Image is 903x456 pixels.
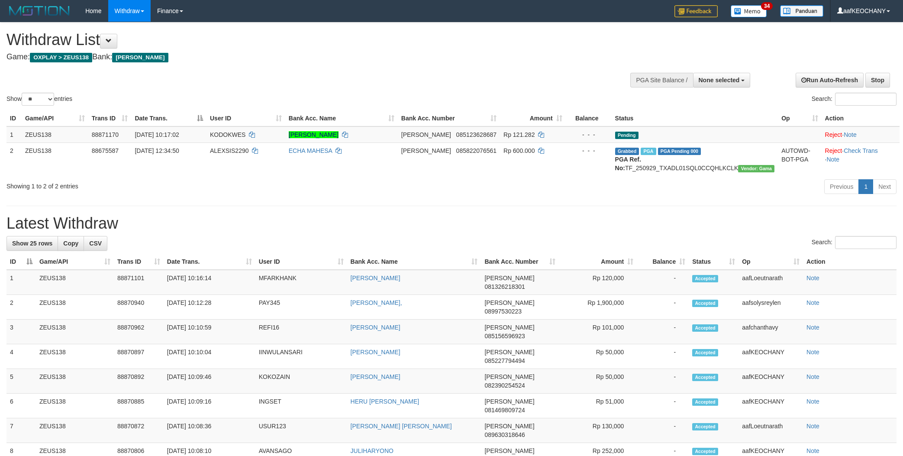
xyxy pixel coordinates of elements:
[822,142,900,176] td: · ·
[637,254,689,270] th: Balance: activate to sort column ascending
[484,382,525,389] span: Copy 082390254524 to clipboard
[164,254,255,270] th: Date Trans.: activate to sort column ascending
[63,240,78,247] span: Copy
[739,369,803,394] td: aafKEOCHANY
[351,447,393,454] a: JULIHARYONO
[812,93,897,106] label: Search:
[481,254,559,270] th: Bank Acc. Number: activate to sort column ascending
[6,295,36,320] td: 2
[255,369,347,394] td: KOKOZAIN
[739,418,803,443] td: aafLoeutnarath
[559,254,637,270] th: Amount: activate to sort column ascending
[637,369,689,394] td: -
[6,254,36,270] th: ID: activate to sort column descending
[484,447,534,454] span: [PERSON_NAME]
[206,110,285,126] th: User ID: activate to sort column ascending
[692,349,718,356] span: Accepted
[456,131,497,138] span: Copy 085123628687 to clipboard
[484,357,525,364] span: Copy 085227794494 to clipboard
[739,344,803,369] td: aafKEOCHANY
[559,369,637,394] td: Rp 50,000
[164,394,255,418] td: [DATE] 10:09:16
[114,344,164,369] td: 88870897
[398,110,500,126] th: Bank Acc. Number: activate to sort column ascending
[806,324,819,331] a: Note
[822,110,900,126] th: Action
[351,373,400,380] a: [PERSON_NAME]
[484,407,525,414] span: Copy 081469809724 to clipboard
[84,236,107,251] a: CSV
[89,240,102,247] span: CSV
[835,236,897,249] input: Search:
[36,270,114,295] td: ZEUS138
[503,131,535,138] span: Rp 121.282
[484,373,534,380] span: [PERSON_NAME]
[164,369,255,394] td: [DATE] 10:09:46
[114,295,164,320] td: 88870940
[6,31,593,49] h1: Withdraw List
[739,295,803,320] td: aafsolysreylen
[36,418,114,443] td: ZEUS138
[22,110,88,126] th: Game/API: activate to sort column ascending
[559,394,637,418] td: Rp 51,000
[22,142,88,176] td: ZEUS138
[135,131,179,138] span: [DATE] 10:17:02
[806,373,819,380] a: Note
[822,126,900,143] td: ·
[484,324,534,331] span: [PERSON_NAME]
[692,374,718,381] span: Accepted
[835,93,897,106] input: Search:
[12,240,52,247] span: Show 25 rows
[844,131,857,138] a: Note
[255,295,347,320] td: PAY345
[347,254,481,270] th: Bank Acc. Name: activate to sort column ascending
[484,398,534,405] span: [PERSON_NAME]
[36,369,114,394] td: ZEUS138
[114,270,164,295] td: 88871101
[30,53,92,62] span: OXPLAY > ZEUS138
[865,73,890,87] a: Stop
[738,165,774,172] span: Vendor URL: https://trx31.1velocity.biz
[22,93,54,106] select: Showentries
[255,344,347,369] td: IINWULANSARI
[803,254,897,270] th: Action
[6,344,36,369] td: 4
[658,148,701,155] span: PGA Pending
[114,418,164,443] td: 88870872
[615,148,639,155] span: Grabbed
[6,215,897,232] h1: Latest Withdraw
[615,132,639,139] span: Pending
[692,300,718,307] span: Accepted
[806,299,819,306] a: Note
[164,270,255,295] td: [DATE] 10:16:14
[255,254,347,270] th: User ID: activate to sort column ascending
[36,394,114,418] td: ZEUS138
[210,131,245,138] span: KODOKWES
[92,131,119,138] span: 88871170
[484,423,534,430] span: [PERSON_NAME]
[484,308,522,315] span: Copy 08997530223 to clipboard
[559,320,637,344] td: Rp 101,000
[569,146,608,155] div: - - -
[36,344,114,369] td: ZEUS138
[6,93,72,106] label: Show entries
[739,270,803,295] td: aafLoeutnarath
[289,131,339,138] a: [PERSON_NAME]
[806,349,819,356] a: Note
[36,320,114,344] td: ZEUS138
[58,236,84,251] a: Copy
[778,142,821,176] td: AUTOWD-BOT-PGA
[164,320,255,344] td: [DATE] 10:10:59
[92,147,119,154] span: 88675587
[503,147,535,154] span: Rp 600.000
[6,394,36,418] td: 6
[88,110,132,126] th: Trans ID: activate to sort column ascending
[858,179,873,194] a: 1
[6,4,72,17] img: MOTION_logo.png
[689,254,739,270] th: Status: activate to sort column ascending
[6,236,58,251] a: Show 25 rows
[699,77,740,84] span: None selected
[824,179,859,194] a: Previous
[826,156,839,163] a: Note
[289,147,332,154] a: ECHA MAHESA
